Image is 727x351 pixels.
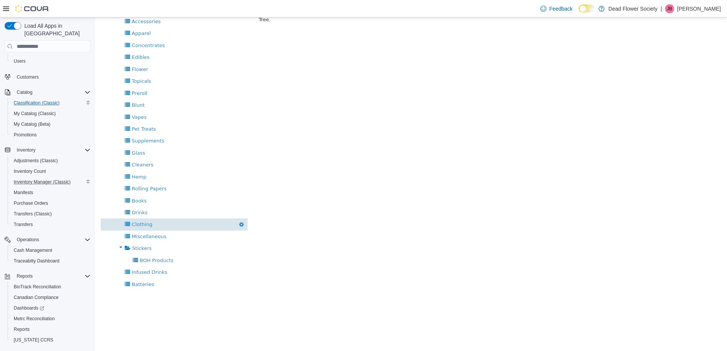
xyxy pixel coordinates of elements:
[660,4,662,13] p: |
[37,49,53,55] span: Flower
[14,88,90,97] span: Catalog
[8,119,94,130] button: My Catalog (Beta)
[11,188,36,197] a: Manifests
[37,216,71,222] span: Miscellaneous
[37,85,50,90] span: Blunt
[11,120,54,129] a: My Catalog (Beta)
[37,25,70,31] span: Concentrates
[14,72,90,81] span: Customers
[37,109,61,114] span: Pet Treats
[17,273,33,279] span: Reports
[2,71,94,82] button: Customers
[11,57,90,66] span: Users
[8,108,94,119] button: My Catalog (Classic)
[11,209,55,218] a: Transfers (Classic)
[14,200,48,206] span: Purchase Orders
[14,272,90,281] span: Reports
[14,221,33,228] span: Transfers
[8,198,94,209] button: Purchase Orders
[37,157,52,162] span: Hemp
[44,240,78,246] span: BOH Products
[11,220,90,229] span: Transfers
[14,73,42,82] a: Customers
[14,211,52,217] span: Transfers (Classic)
[11,199,90,208] span: Purchase Orders
[8,209,94,219] button: Transfers (Classic)
[14,294,59,300] span: Canadian Compliance
[14,326,30,332] span: Reports
[14,337,53,343] span: [US_STATE] CCRS
[14,121,51,127] span: My Catalog (Beta)
[8,56,94,66] button: Users
[11,177,74,187] a: Inventory Manager (Classic)
[14,272,36,281] button: Reports
[8,155,94,166] button: Adjustments (Classic)
[15,5,49,13] img: Cova
[8,187,94,198] button: Manifests
[14,235,42,244] button: Operations
[14,88,35,97] button: Catalog
[14,235,90,244] span: Operations
[11,57,29,66] a: Users
[11,293,62,302] a: Canadian Compliance
[11,335,90,345] span: Washington CCRS
[14,258,59,264] span: Traceabilty Dashboard
[11,109,90,118] span: My Catalog (Classic)
[8,292,94,303] button: Canadian Compliance
[37,61,56,66] span: Topicals
[14,100,60,106] span: Classification (Classic)
[11,98,63,108] a: Classification (Classic)
[11,167,49,176] a: Inventory Count
[665,4,674,13] div: Jamie Bowen
[11,246,90,255] span: Cash Management
[11,314,90,323] span: Metrc Reconciliation
[14,284,61,290] span: BioTrack Reconciliation
[11,220,36,229] a: Transfers
[37,97,52,103] span: Vapes
[37,120,69,126] span: Supplements
[14,179,71,185] span: Inventory Manager (Classic)
[11,130,40,139] a: Promotions
[11,120,90,129] span: My Catalog (Beta)
[8,335,94,345] button: [US_STATE] CCRS
[11,325,90,334] span: Reports
[17,147,35,153] span: Inventory
[11,256,62,266] a: Traceabilty Dashboard
[11,156,61,165] a: Adjustments (Classic)
[11,256,90,266] span: Traceabilty Dashboard
[549,5,573,13] span: Feedback
[579,5,595,13] input: Dark Mode
[2,271,94,281] button: Reports
[8,166,94,177] button: Inventory Count
[11,335,56,345] a: [US_STATE] CCRS
[14,132,37,138] span: Promotions
[8,177,94,187] button: Inventory Manager (Classic)
[537,1,576,16] a: Feedback
[14,145,38,155] button: Inventory
[2,234,94,245] button: Operations
[8,324,94,335] button: Reports
[11,188,90,197] span: Manifests
[11,177,90,187] span: Inventory Manager (Classic)
[14,158,58,164] span: Adjustments (Classic)
[37,252,73,258] span: Infused Drinks
[8,313,94,324] button: Metrc Reconciliation
[17,74,39,80] span: Customers
[37,13,56,19] span: Apparel
[11,304,90,313] span: Dashboards
[37,73,52,79] span: Preroll
[11,282,64,291] a: BioTrack Reconciliation
[8,256,94,266] button: Traceabilty Dashboard
[14,145,90,155] span: Inventory
[11,199,51,208] a: Purchase Orders
[37,133,50,138] span: Glass
[677,4,721,13] p: [PERSON_NAME]
[11,130,90,139] span: Promotions
[8,303,94,313] a: Dashboards
[11,293,90,302] span: Canadian Compliance
[608,4,657,13] p: Dead Flower Society
[14,58,25,64] span: Users
[8,281,94,292] button: BioTrack Reconciliation
[11,304,47,313] a: Dashboards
